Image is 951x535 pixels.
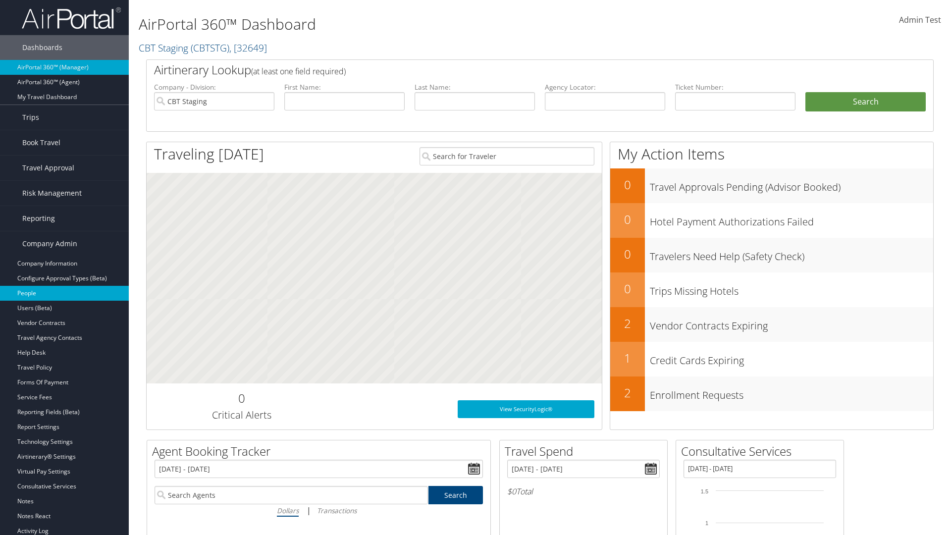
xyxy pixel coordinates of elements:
h2: Airtinerary Lookup [154,61,860,78]
h2: 1 [610,350,645,367]
a: 0Hotel Payment Authorizations Failed [610,203,933,238]
a: 1Credit Cards Expiring [610,342,933,376]
span: Book Travel [22,130,60,155]
a: Search [428,486,483,504]
h2: 2 [610,384,645,401]
span: (at least one field required) [251,66,346,77]
div: | [155,504,483,517]
a: 0Travel Approvals Pending (Advisor Booked) [610,168,933,203]
button: Search [805,92,926,112]
span: $0 [507,486,516,497]
span: Risk Management [22,181,82,206]
h2: 0 [154,390,329,407]
h3: Trips Missing Hotels [650,279,933,298]
h2: Agent Booking Tracker [152,443,490,460]
span: Travel Approval [22,156,74,180]
i: Dollars [277,506,299,515]
h2: 2 [610,315,645,332]
span: Company Admin [22,231,77,256]
a: 2Vendor Contracts Expiring [610,307,933,342]
h3: Vendor Contracts Expiring [650,314,933,333]
h1: Traveling [DATE] [154,144,264,164]
a: View SecurityLogic® [458,400,594,418]
h2: 0 [610,280,645,297]
span: Reporting [22,206,55,231]
tspan: 1 [705,520,708,526]
span: ( CBTSTG ) [191,41,229,54]
h2: 0 [610,211,645,228]
h3: Hotel Payment Authorizations Failed [650,210,933,229]
label: Last Name: [415,82,535,92]
h3: Travelers Need Help (Safety Check) [650,245,933,264]
span: Dashboards [22,35,62,60]
h2: 0 [610,176,645,193]
h3: Critical Alerts [154,408,329,422]
a: Admin Test [899,5,941,36]
label: Ticket Number: [675,82,795,92]
input: Search Agents [155,486,428,504]
h2: Travel Spend [505,443,667,460]
h1: My Action Items [610,144,933,164]
label: Company - Division: [154,82,274,92]
a: CBT Staging [139,41,267,54]
h3: Travel Approvals Pending (Advisor Booked) [650,175,933,194]
h3: Enrollment Requests [650,383,933,402]
img: airportal-logo.png [22,6,121,30]
span: , [ 32649 ] [229,41,267,54]
a: 0Travelers Need Help (Safety Check) [610,238,933,272]
i: Transactions [317,506,357,515]
a: 0Trips Missing Hotels [610,272,933,307]
label: First Name: [284,82,405,92]
span: Trips [22,105,39,130]
h2: 0 [610,246,645,263]
h6: Total [507,486,660,497]
tspan: 1.5 [701,488,708,494]
span: Admin Test [899,14,941,25]
label: Agency Locator: [545,82,665,92]
a: 2Enrollment Requests [610,376,933,411]
h3: Credit Cards Expiring [650,349,933,368]
h1: AirPortal 360™ Dashboard [139,14,674,35]
input: Search for Traveler [420,147,594,165]
h2: Consultative Services [681,443,844,460]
